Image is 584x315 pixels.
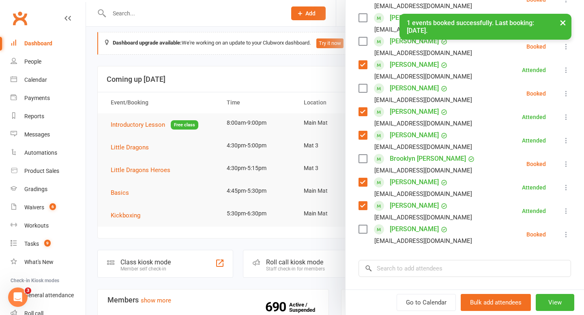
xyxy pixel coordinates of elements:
div: Automations [24,149,57,156]
div: [EMAIL_ADDRESS][DOMAIN_NAME] [374,1,472,11]
div: Tasks [24,241,39,247]
div: Attended [522,114,546,120]
div: Attended [522,138,546,143]
div: Booked [526,232,546,237]
button: View [536,294,574,311]
div: What's New [24,259,54,265]
div: Payments [24,95,50,101]
a: Automations [11,144,86,162]
div: Attended [522,67,546,73]
div: Dashboard [24,40,52,47]
div: 1 events booked successfully. Last booking: [DATE]. [399,14,571,40]
span: 6 [49,203,56,210]
a: Brooklyn [PERSON_NAME] [390,152,466,165]
span: 3 [25,287,31,294]
a: People [11,53,86,71]
a: Gradings [11,180,86,198]
a: Workouts [11,217,86,235]
div: [EMAIL_ADDRESS][DOMAIN_NAME] [374,95,472,105]
a: Go to Calendar [397,294,456,311]
a: Calendar [11,71,86,89]
a: General attendance kiosk mode [11,286,86,304]
iframe: Intercom live chat [8,287,28,307]
div: Workouts [24,222,49,229]
a: Clubworx [10,8,30,28]
div: Attended [522,208,546,214]
div: [EMAIL_ADDRESS][DOMAIN_NAME] [374,118,472,129]
div: [EMAIL_ADDRESS][DOMAIN_NAME] [374,212,472,223]
a: Reports [11,107,86,126]
a: Waivers 6 [11,198,86,217]
a: [PERSON_NAME] [390,105,439,118]
input: Search to add attendees [359,260,571,277]
div: Calendar [24,77,47,83]
a: Tasks 9 [11,235,86,253]
div: Product Sales [24,168,59,174]
div: [EMAIL_ADDRESS][DOMAIN_NAME] [374,165,472,176]
div: [EMAIL_ADDRESS][DOMAIN_NAME] [374,48,472,58]
a: Payments [11,89,86,107]
div: Attended [522,185,546,190]
div: Booked [526,44,546,49]
div: People [24,58,41,65]
a: [PERSON_NAME] [390,129,439,142]
div: Gradings [24,186,47,192]
a: [PERSON_NAME] [390,82,439,95]
div: Reports [24,113,44,119]
div: Waivers [24,204,44,211]
div: [EMAIL_ADDRESS][DOMAIN_NAME] [374,71,472,82]
div: Messages [24,131,50,138]
div: General attendance [24,292,74,298]
button: Bulk add attendees [461,294,531,311]
a: [PERSON_NAME] [390,223,439,236]
a: Messages [11,126,86,144]
a: Product Sales [11,162,86,180]
span: 9 [44,240,51,247]
div: Booked [526,161,546,167]
a: [PERSON_NAME] [390,176,439,189]
a: Dashboard [11,34,86,53]
a: [PERSON_NAME] [390,199,439,212]
a: [PERSON_NAME] [390,11,439,24]
div: [EMAIL_ADDRESS][DOMAIN_NAME] [374,236,472,246]
a: What's New [11,253,86,271]
div: Booked [526,91,546,96]
div: [EMAIL_ADDRESS][DOMAIN_NAME] [374,189,472,199]
a: [PERSON_NAME] [390,58,439,71]
div: [EMAIL_ADDRESS][DOMAIN_NAME] [374,142,472,152]
button: × [556,14,570,31]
